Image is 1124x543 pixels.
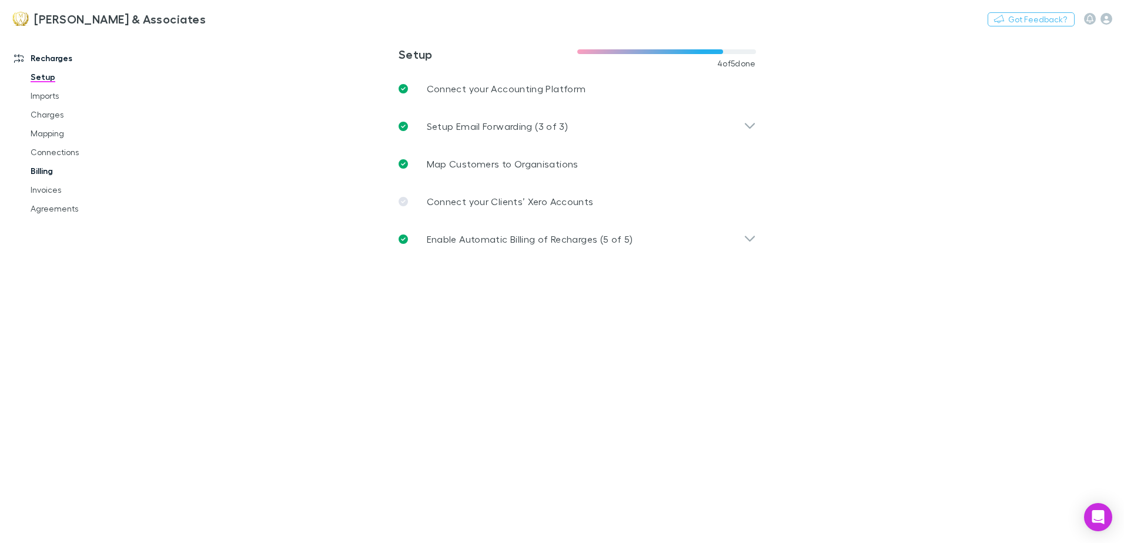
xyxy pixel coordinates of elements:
[19,180,159,199] a: Invoices
[19,105,159,124] a: Charges
[19,124,159,143] a: Mapping
[19,86,159,105] a: Imports
[389,70,765,108] a: Connect your Accounting Platform
[19,143,159,162] a: Connections
[717,59,756,68] span: 4 of 5 done
[12,12,29,26] img: Moroney & Associates 's Logo
[988,12,1075,26] button: Got Feedback?
[19,199,159,218] a: Agreements
[34,12,206,26] h3: [PERSON_NAME] & Associates
[389,183,765,220] a: Connect your Clients’ Xero Accounts
[427,195,594,209] p: Connect your Clients’ Xero Accounts
[19,162,159,180] a: Billing
[389,108,765,145] div: Setup Email Forwarding (3 of 3)
[427,82,586,96] p: Connect your Accounting Platform
[389,220,765,258] div: Enable Automatic Billing of Recharges (5 of 5)
[427,232,633,246] p: Enable Automatic Billing of Recharges (5 of 5)
[1084,503,1112,531] div: Open Intercom Messenger
[2,49,159,68] a: Recharges
[19,68,159,86] a: Setup
[399,47,577,61] h3: Setup
[5,5,213,33] a: [PERSON_NAME] & Associates
[427,157,578,171] p: Map Customers to Organisations
[389,145,765,183] a: Map Customers to Organisations
[427,119,568,133] p: Setup Email Forwarding (3 of 3)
